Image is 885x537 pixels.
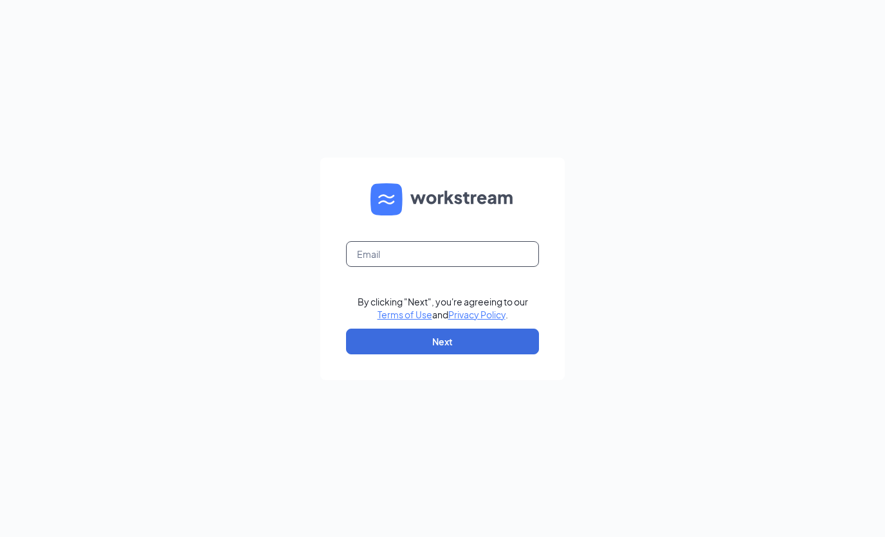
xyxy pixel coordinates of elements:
[358,295,528,321] div: By clicking "Next", you're agreeing to our and .
[378,309,432,320] a: Terms of Use
[370,183,515,215] img: WS logo and Workstream text
[448,309,506,320] a: Privacy Policy
[346,329,539,354] button: Next
[346,241,539,267] input: Email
